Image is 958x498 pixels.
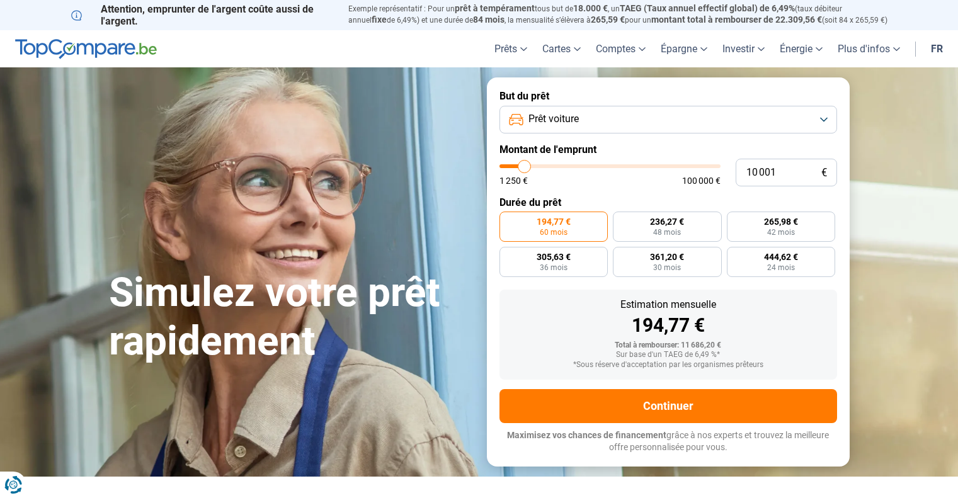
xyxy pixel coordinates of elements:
[767,229,795,236] span: 42 mois
[487,30,535,67] a: Prêts
[830,30,908,67] a: Plus d'infos
[499,389,837,423] button: Continuer
[473,14,505,25] span: 84 mois
[821,167,827,178] span: €
[71,3,333,27] p: Attention, emprunter de l'argent coûte aussi de l'argent.
[767,264,795,271] span: 24 mois
[650,217,684,226] span: 236,27 €
[591,14,625,25] span: 265,59 €
[499,196,837,208] label: Durée du prêt
[540,264,567,271] span: 36 mois
[650,252,684,261] span: 361,20 €
[510,300,827,310] div: Estimation mensuelle
[651,14,822,25] span: montant total à rembourser de 22.309,56 €
[923,30,950,67] a: fr
[653,30,715,67] a: Épargne
[537,252,571,261] span: 305,63 €
[499,176,528,185] span: 1 250 €
[510,341,827,350] div: Total à rembourser: 11 686,20 €
[682,176,721,185] span: 100 000 €
[653,229,681,236] span: 48 mois
[510,351,827,359] div: Sur base d'un TAEG de 6,49 %*
[535,30,588,67] a: Cartes
[540,229,567,236] span: 60 mois
[499,429,837,454] p: grâce à nos experts et trouvez la meilleure offre personnalisée pour vous.
[510,361,827,370] div: *Sous réserve d'acceptation par les organismes prêteurs
[372,14,387,25] span: fixe
[499,106,837,133] button: Prêt voiture
[510,316,827,335] div: 194,77 €
[15,39,157,59] img: TopCompare
[499,144,837,156] label: Montant de l'emprunt
[537,217,571,226] span: 194,77 €
[499,90,837,102] label: But du prêt
[620,3,795,13] span: TAEG (Taux annuel effectif global) de 6,49%
[573,3,608,13] span: 18.000 €
[715,30,772,67] a: Investir
[348,3,887,26] p: Exemple représentatif : Pour un tous but de , un (taux débiteur annuel de 6,49%) et une durée de ...
[772,30,830,67] a: Énergie
[109,269,472,366] h1: Simulez votre prêt rapidement
[764,252,798,261] span: 444,62 €
[653,264,681,271] span: 30 mois
[455,3,535,13] span: prêt à tempérament
[764,217,798,226] span: 265,98 €
[528,112,579,126] span: Prêt voiture
[507,430,666,440] span: Maximisez vos chances de financement
[588,30,653,67] a: Comptes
